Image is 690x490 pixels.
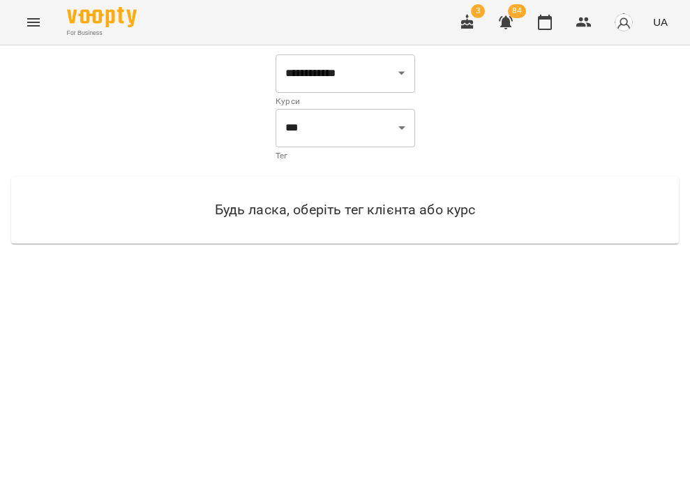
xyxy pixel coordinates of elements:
button: UA [647,9,673,35]
span: For Business [67,29,137,38]
p: Тег [276,149,415,163]
span: 84 [508,4,526,18]
img: avatar_s.png [614,13,633,32]
img: Voopty Logo [67,7,137,27]
span: 3 [471,4,485,18]
span: UA [653,15,668,29]
h6: Будь ласка, оберіть тег клієнта або курс [33,199,657,221]
button: Menu [17,6,50,39]
p: Курси [276,95,415,109]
